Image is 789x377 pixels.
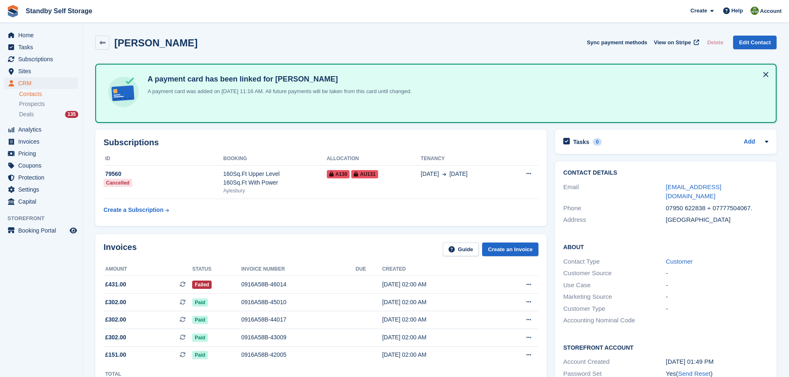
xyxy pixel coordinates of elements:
[18,77,68,89] span: CRM
[18,29,68,41] span: Home
[666,269,768,278] div: -
[104,243,137,256] h2: Invoices
[18,148,68,159] span: Pricing
[563,281,666,290] div: Use Case
[4,172,78,183] a: menu
[4,41,78,53] a: menu
[105,333,126,342] span: £302.00
[443,243,479,256] a: Guide
[114,37,198,48] h2: [PERSON_NAME]
[223,170,327,187] div: 160Sq.Ft Upper Level 160Sq.Ft With Power
[666,281,768,290] div: -
[4,65,78,77] a: menu
[563,304,666,314] div: Customer Type
[7,5,19,17] img: stora-icon-8386f47178a22dfd0bd8f6a31ec36ba5ce8667c1dd55bd0f319d3a0aa187defe.svg
[666,215,768,225] div: [GEOGRAPHIC_DATA]
[104,263,192,276] th: Amount
[106,74,141,109] img: card-linked-ebf98d0992dc2aeb22e95c0e3c79077019eb2392cfd83c6a337811c24bc77127.svg
[104,138,538,147] h2: Subscriptions
[192,334,208,342] span: Paid
[104,152,223,166] th: ID
[18,184,68,195] span: Settings
[223,152,327,166] th: Booking
[18,124,68,135] span: Analytics
[4,124,78,135] a: menu
[241,333,355,342] div: 0916A58B-43009
[19,90,78,98] a: Contacts
[104,202,169,218] a: Create a Subscription
[563,316,666,325] div: Accounting Nominal Code
[654,38,691,47] span: View on Stripe
[192,281,212,289] span: Failed
[18,172,68,183] span: Protection
[18,196,68,207] span: Capital
[563,292,666,302] div: Marketing Source
[382,263,495,276] th: Created
[421,170,439,178] span: [DATE]
[105,298,126,307] span: £302.00
[563,182,666,201] div: Email
[563,170,768,176] h2: Contact Details
[4,77,78,89] a: menu
[382,351,495,359] div: [DATE] 02:00 AM
[449,170,468,178] span: [DATE]
[7,214,82,223] span: Storefront
[382,298,495,307] div: [DATE] 02:00 AM
[4,160,78,171] a: menu
[192,351,208,359] span: Paid
[4,225,78,236] a: menu
[563,357,666,367] div: Account Created
[4,184,78,195] a: menu
[19,110,78,119] a: Deals 135
[4,53,78,65] a: menu
[733,36,777,49] a: Edit Contact
[104,206,164,214] div: Create a Subscription
[651,36,701,49] a: View on Stripe
[421,152,507,166] th: Tenancy
[327,170,350,178] span: A130
[327,152,421,166] th: Allocation
[18,41,68,53] span: Tasks
[666,258,693,265] a: Customer
[666,292,768,302] div: -
[351,170,378,178] span: AU131
[666,304,768,314] div: -
[563,343,768,351] h2: Storefront Account
[593,138,602,146] div: 0
[192,298,208,307] span: Paid
[563,269,666,278] div: Customer Source
[19,110,34,118] span: Deals
[241,263,355,276] th: Invoice number
[704,36,726,49] button: Delete
[18,225,68,236] span: Booking Portal
[104,179,132,187] div: Cancelled
[4,29,78,41] a: menu
[563,204,666,213] div: Phone
[750,7,759,15] img: Steve Hambridge
[690,7,707,15] span: Create
[563,215,666,225] div: Address
[144,74,412,84] h4: A payment card has been linked for [PERSON_NAME]
[144,87,412,96] p: A payment card was added on [DATE] 11:16 AM. All future payments will be taken from this card unt...
[105,280,126,289] span: £431.00
[355,263,382,276] th: Due
[65,111,78,118] div: 135
[666,357,768,367] div: [DATE] 01:49 PM
[563,257,666,267] div: Contact Type
[18,160,68,171] span: Coupons
[223,187,327,195] div: Aylesbury
[563,243,768,251] h2: About
[192,263,241,276] th: Status
[241,298,355,307] div: 0916A58B-45010
[104,170,223,178] div: 79560
[19,100,78,108] a: Prospects
[4,136,78,147] a: menu
[18,53,68,65] span: Subscriptions
[482,243,538,256] a: Create an Invoice
[241,280,355,289] div: 0916A58B-46014
[4,148,78,159] a: menu
[105,351,126,359] span: £151.00
[68,226,78,235] a: Preview store
[382,333,495,342] div: [DATE] 02:00 AM
[241,315,355,324] div: 0916A58B-44017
